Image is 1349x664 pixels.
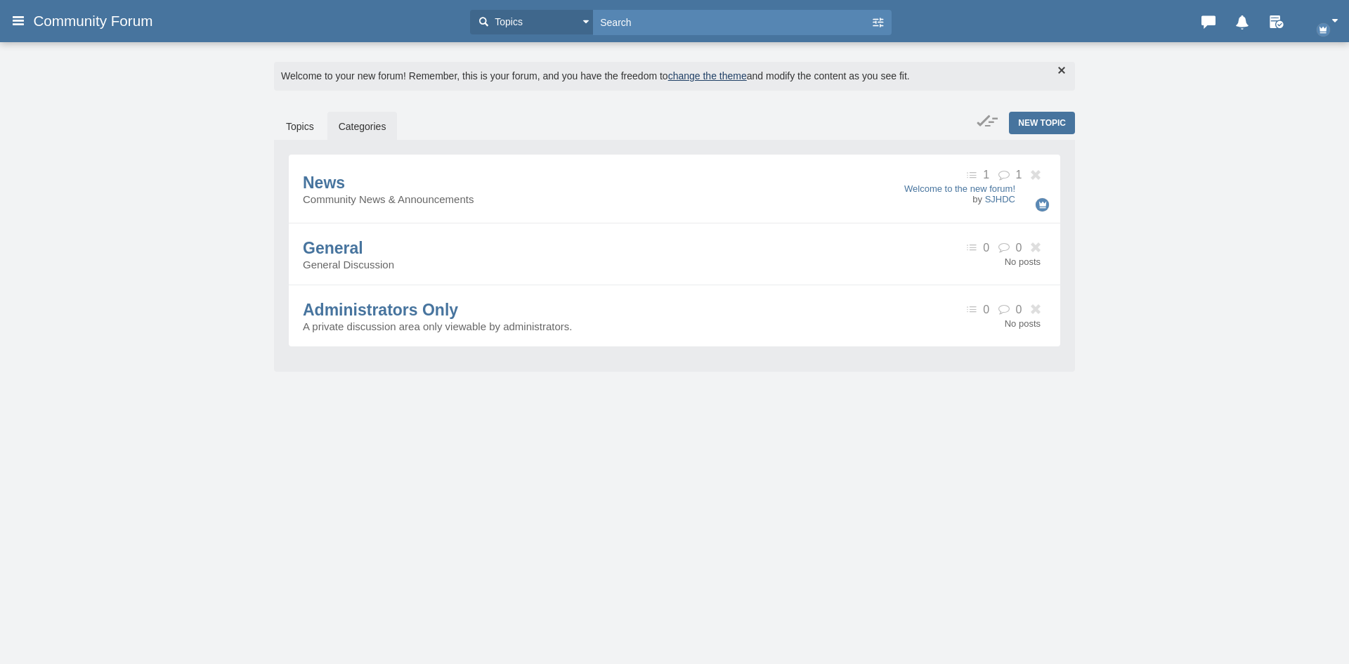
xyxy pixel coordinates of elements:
[470,10,593,34] button: Topics
[964,169,989,181] a: Topic
[1021,183,1046,209] img: yH5BAEAAAAALAAAAAABAAEAAAIBRAA7
[1302,8,1327,34] img: yH5BAEAAAAALAAAAAABAAEAAAIBRAA7
[1036,198,1049,211] i: Owner
[1232,12,1252,26] i: Notifications
[303,174,345,192] a: News
[983,169,989,181] span: 1
[964,304,989,316] a: Topics
[983,242,989,254] span: 0
[327,112,398,141] a: Categories
[1029,242,1046,253] a: Hide this category
[1266,12,1288,26] i: Moderation Queue
[871,10,885,35] a: Show search options
[983,304,989,316] span: 0
[996,169,1022,181] a: Post
[996,304,1022,316] a: Posts
[303,239,363,257] a: General
[1199,12,1218,26] i: Messages
[1009,112,1075,134] a: New Topic
[491,15,523,30] span: Topics
[964,242,989,254] a: Topics
[985,194,1015,204] a: SJHDC
[11,8,26,33] i: Main menu
[1016,304,1022,316] span: 0
[303,301,458,319] a: Administrators Only
[972,112,1009,131] a: Mark all categories as read
[1018,118,1066,128] span: New Topic
[1016,169,1022,181] span: 1
[275,112,325,141] a: Topics
[33,8,163,34] a: Community Forum
[33,13,163,30] span: Community Forum
[1029,170,1046,181] a: Hide this category
[593,10,871,34] input: Search
[1016,242,1022,254] span: 0
[904,183,1015,194] a: Welcome to the new forum!
[996,242,1022,254] a: Posts
[668,70,747,82] a: change the theme
[1029,304,1046,315] a: Hide this category
[1317,23,1330,37] i: Owner
[274,62,1075,91] div: Welcome to your new forum! Remember, this is your forum, and you have the freedom to and modify t...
